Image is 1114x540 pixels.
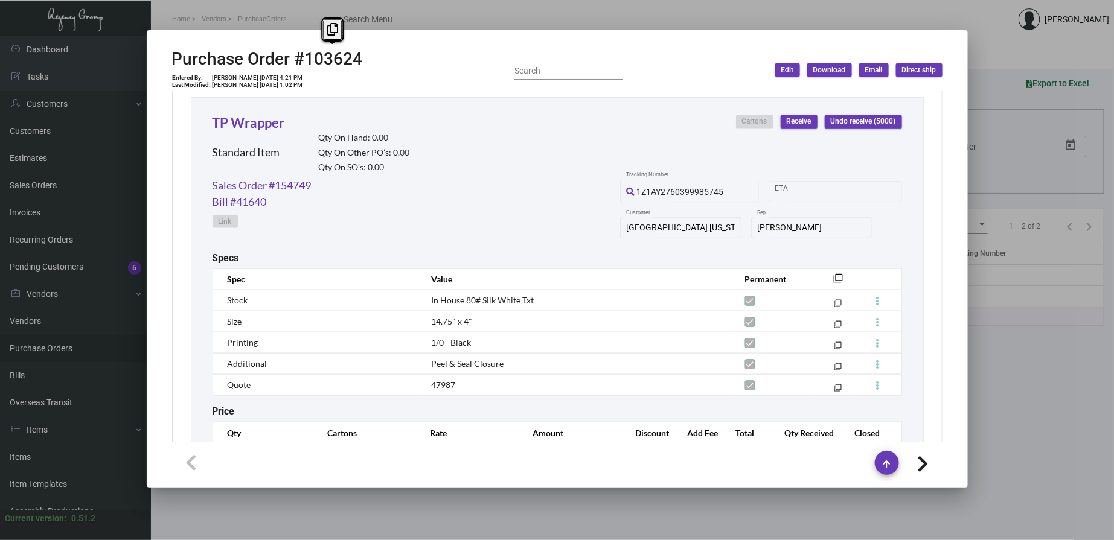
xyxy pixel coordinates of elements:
h2: Qty On Hand: 0.00 [319,133,410,143]
th: Cartons [315,422,418,443]
h2: Price [213,405,235,417]
td: Entered By: [172,74,212,81]
th: Qty [213,422,315,443]
button: Edit [775,63,800,77]
mat-icon: filter_none [834,323,842,331]
div: Current version: [5,512,66,525]
span: Cartons [742,116,767,127]
button: Download [807,63,852,77]
button: Direct ship [896,63,943,77]
span: Receive [787,116,811,127]
th: Closed [842,422,901,443]
mat-icon: filter_none [834,302,842,310]
span: 47987 [431,380,455,390]
mat-icon: filter_none [834,386,842,394]
h2: Qty On SO’s: 0.00 [319,162,410,173]
span: Additional [228,358,267,369]
mat-icon: filter_none [834,277,844,287]
h2: Standard Item [213,146,280,159]
button: Link [213,215,238,228]
i: Copy [327,23,338,36]
span: 1/0 - Black [431,337,471,348]
h2: Qty On Other PO’s: 0.00 [319,148,410,158]
button: Receive [781,115,818,129]
th: Value [419,268,732,290]
span: Stock [228,295,248,305]
th: Spec [213,268,419,290]
div: 0.51.2 [71,512,95,525]
span: Direct ship [902,65,936,75]
h2: Specs [213,252,239,264]
mat-icon: filter_none [834,344,842,352]
mat-icon: filter_none [834,365,842,373]
button: Cartons [736,115,773,129]
button: Undo receive (5000) [825,115,902,129]
span: Undo receive (5000) [831,116,896,127]
span: Size [228,316,242,326]
a: TP Wrapper [213,115,285,131]
span: Link [219,217,232,227]
span: Peel & Seal Closure [431,358,504,369]
th: Add Fee [675,422,723,443]
a: Sales Order #154749 [213,177,312,194]
th: Amount [520,422,623,443]
span: 14.75" x 4" [431,316,472,326]
td: Last Modified: [172,81,212,89]
th: Total [724,422,772,443]
th: Qty Received [772,422,842,443]
input: Start date [775,186,812,196]
th: Permanent [733,268,816,290]
span: 1Z1AY2760399985745 [636,187,723,197]
span: Printing [228,337,258,348]
span: Download [813,65,846,75]
span: Quote [228,380,251,390]
td: [PERSON_NAME] [DATE] 4:21 PM [212,74,304,81]
span: Edit [781,65,794,75]
h2: Purchase Order #103624 [172,49,363,69]
span: In House 80# Silk White Txt [431,295,534,305]
th: Discount [623,422,675,443]
span: Email [865,65,883,75]
th: Rate [418,422,520,443]
a: Bill #41640 [213,194,267,210]
td: [PERSON_NAME] [DATE] 1:02 PM [212,81,304,89]
input: End date [822,186,880,196]
button: Email [859,63,889,77]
